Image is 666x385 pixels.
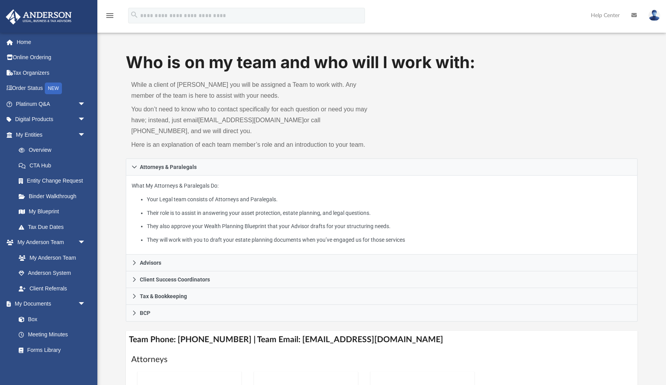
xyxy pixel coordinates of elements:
[11,188,97,204] a: Binder Walkthrough
[126,51,638,74] h1: Who is on my team and who will I work with:
[648,10,660,21] img: User Pic
[11,158,97,173] a: CTA Hub
[126,176,638,255] div: Attorneys & Paralegals
[5,127,97,142] a: My Entitiesarrow_drop_down
[11,327,93,343] a: Meeting Minutes
[5,296,93,312] a: My Documentsarrow_drop_down
[11,250,90,265] a: My Anderson Team
[11,265,93,281] a: Anderson System
[132,181,632,244] p: What My Attorneys & Paralegals Do:
[5,34,97,50] a: Home
[140,310,150,316] span: BCP
[147,195,632,204] li: Your Legal team consists of Attorneys and Paralegals.
[126,288,638,305] a: Tax & Bookkeeping
[147,208,632,218] li: Their role is to assist in answering your asset protection, estate planning, and legal questions.
[11,342,90,358] a: Forms Library
[105,15,115,20] a: menu
[11,358,93,373] a: Notarize
[78,96,93,112] span: arrow_drop_down
[11,142,97,158] a: Overview
[4,9,74,25] img: Anderson Advisors Platinum Portal
[126,331,638,348] h4: Team Phone: [PHONE_NUMBER] | Team Email: [EMAIL_ADDRESS][DOMAIN_NAME]
[198,117,304,123] a: [EMAIL_ADDRESS][DOMAIN_NAME]
[140,260,161,265] span: Advisors
[78,235,93,251] span: arrow_drop_down
[5,96,97,112] a: Platinum Q&Aarrow_drop_down
[131,104,376,137] p: You don’t need to know who to contact specifically for each question or need you may have; instea...
[78,296,93,312] span: arrow_drop_down
[140,294,187,299] span: Tax & Bookkeeping
[11,311,90,327] a: Box
[126,158,638,176] a: Attorneys & Paralegals
[5,235,93,250] a: My Anderson Teamarrow_drop_down
[140,164,197,170] span: Attorneys & Paralegals
[126,305,638,322] a: BCP
[131,354,632,365] h1: Attorneys
[11,204,93,220] a: My Blueprint
[11,281,93,296] a: Client Referrals
[131,79,376,101] p: While a client of [PERSON_NAME] you will be assigned a Team to work with. Any member of the team ...
[147,222,632,231] li: They also approve your Wealth Planning Blueprint that your Advisor drafts for your structuring ne...
[126,271,638,288] a: Client Success Coordinators
[11,173,97,189] a: Entity Change Request
[126,255,638,271] a: Advisors
[78,112,93,128] span: arrow_drop_down
[11,219,97,235] a: Tax Due Dates
[131,139,376,150] p: Here is an explanation of each team member’s role and an introduction to your team.
[5,50,97,65] a: Online Ordering
[5,112,97,127] a: Digital Productsarrow_drop_down
[147,235,632,245] li: They will work with you to draft your estate planning documents when you’ve engaged us for those ...
[140,277,210,282] span: Client Success Coordinators
[130,11,139,19] i: search
[105,11,115,20] i: menu
[5,65,97,81] a: Tax Organizers
[78,127,93,143] span: arrow_drop_down
[45,83,62,94] div: NEW
[5,81,97,97] a: Order StatusNEW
